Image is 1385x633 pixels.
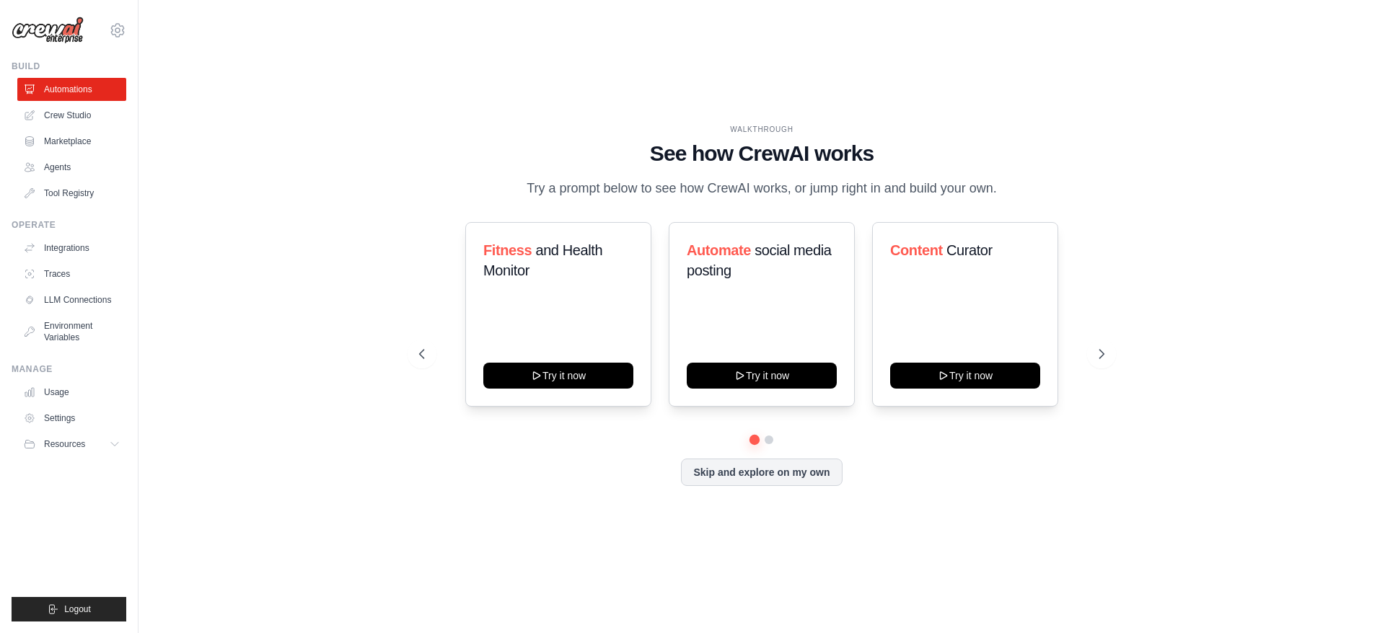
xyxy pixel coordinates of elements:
[519,178,1004,199] p: Try a prompt below to see how CrewAI works, or jump right in and build your own.
[17,156,126,179] a: Agents
[419,141,1104,167] h1: See how CrewAI works
[17,288,126,311] a: LLM Connections
[17,78,126,101] a: Automations
[17,262,126,285] a: Traces
[890,363,1040,389] button: Try it now
[681,459,842,486] button: Skip and explore on my own
[17,407,126,430] a: Settings
[419,124,1104,135] div: WALKTHROUGH
[17,182,126,205] a: Tool Registry
[12,17,84,44] img: Logo
[483,242,602,278] span: and Health Monitor
[17,104,126,127] a: Crew Studio
[17,314,126,349] a: Environment Variables
[44,438,85,450] span: Resources
[687,242,832,278] span: social media posting
[17,130,126,153] a: Marketplace
[12,61,126,72] div: Build
[687,363,837,389] button: Try it now
[890,242,943,258] span: Content
[12,219,126,231] div: Operate
[687,242,751,258] span: Automate
[17,433,126,456] button: Resources
[17,236,126,260] a: Integrations
[12,597,126,621] button: Logout
[946,242,993,258] span: Curator
[483,242,532,258] span: Fitness
[64,603,91,615] span: Logout
[17,381,126,404] a: Usage
[12,363,126,375] div: Manage
[483,363,633,389] button: Try it now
